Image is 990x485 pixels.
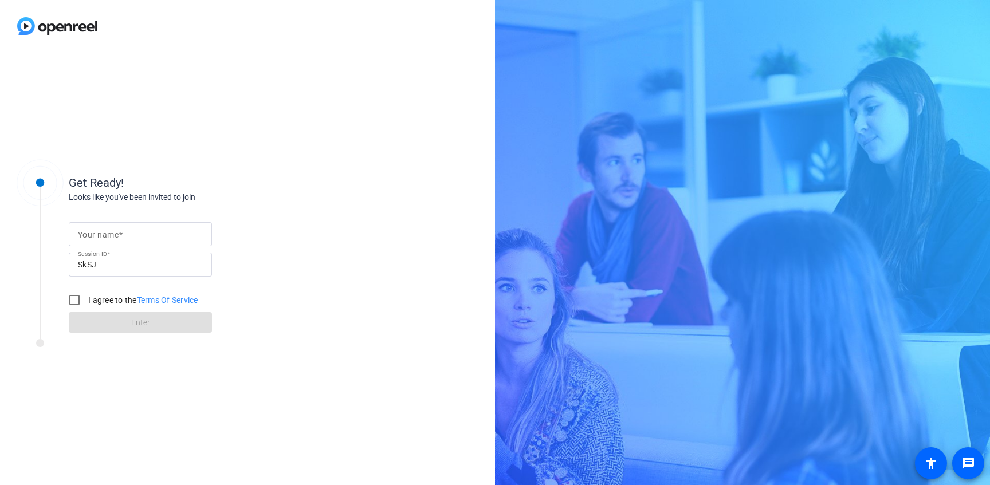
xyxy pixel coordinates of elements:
div: Looks like you've been invited to join [69,191,298,203]
label: I agree to the [86,294,198,306]
a: Terms Of Service [137,295,198,305]
mat-label: Your name [78,230,119,239]
mat-icon: message [961,456,975,470]
mat-icon: accessibility [924,456,938,470]
mat-label: Session ID [78,250,107,257]
div: Get Ready! [69,174,298,191]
